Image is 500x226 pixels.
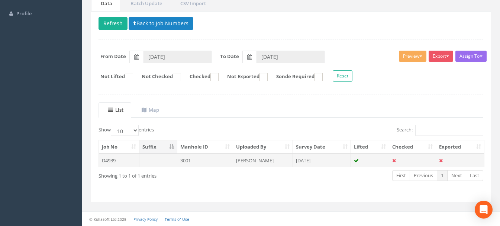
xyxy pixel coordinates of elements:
[257,51,325,63] input: To Date
[429,51,453,62] button: Export
[129,17,193,30] button: Back to Job Numbers
[99,169,252,179] div: Showing 1 to 1 of 1 entries
[99,140,139,154] th: Job No: activate to sort column ascending
[182,73,219,81] label: Checked
[100,53,126,60] label: From Date
[99,154,139,167] td: D4939
[133,217,158,222] a: Privacy Policy
[139,140,177,154] th: Suffix: activate to sort column descending
[99,102,131,118] a: List
[389,140,436,154] th: Checked: activate to sort column ascending
[399,51,426,62] button: Preview
[233,140,293,154] th: Uploaded By: activate to sort column ascending
[108,106,123,113] uib-tab-heading: List
[99,17,128,30] button: Refresh
[455,51,487,62] button: Assign To
[397,125,483,136] label: Search:
[220,73,268,81] label: Not Exported
[447,170,466,181] a: Next
[436,140,484,154] th: Exported: activate to sort column ascending
[16,10,32,17] span: Profile
[351,140,389,154] th: Lifted: activate to sort column ascending
[475,201,493,219] div: Open Intercom Messenger
[89,217,126,222] small: © Kullasoft Ltd 2025
[111,125,139,136] select: Showentries
[177,140,233,154] th: Manhole ID: activate to sort column ascending
[333,70,352,82] button: Reset
[132,102,167,118] a: Map
[93,73,133,81] label: Not Lifted
[293,154,351,167] td: [DATE]
[134,73,181,81] label: Not Checked
[220,53,239,60] label: To Date
[466,170,483,181] a: Last
[177,154,233,167] td: 3001
[269,73,323,81] label: Sonde Required
[142,106,159,113] uib-tab-heading: Map
[415,125,483,136] input: Search:
[293,140,351,154] th: Survey Date: activate to sort column ascending
[437,170,448,181] a: 1
[99,125,154,136] label: Show entries
[410,170,437,181] a: Previous
[392,170,410,181] a: First
[165,217,189,222] a: Terms of Use
[233,154,293,167] td: [PERSON_NAME]
[143,51,212,63] input: From Date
